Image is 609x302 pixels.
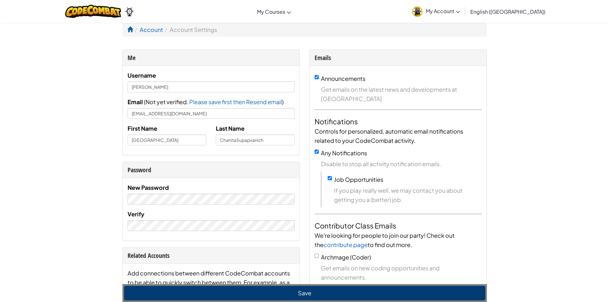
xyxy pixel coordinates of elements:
[467,3,549,20] a: English ([GEOGRAPHIC_DATA])
[128,124,157,133] label: First Name
[321,75,365,82] label: Announcements
[128,98,143,105] span: Email
[315,53,482,62] div: Emails
[254,3,294,20] a: My Courses
[412,6,423,17] img: avatar
[470,8,545,15] span: English ([GEOGRAPHIC_DATA])
[368,241,412,248] span: to find out more.
[315,232,455,248] span: We're looking for people to join our party! Check out the
[334,186,482,204] span: If you play really well, we may contact you about getting you a (better) job.
[321,253,349,261] span: Archmage
[315,116,482,127] h4: Notifications
[350,253,371,261] span: (Coder)
[315,128,463,144] span: Controls for personalized, automatic email notifications related to your CodeCombat activity.
[189,98,282,105] span: Please save first then Resend email
[128,71,156,80] label: Username
[426,8,460,14] span: My Account
[321,85,482,103] span: Get emails on the latest news and developments at [GEOGRAPHIC_DATA]
[128,251,295,260] div: Related Accounts
[409,1,463,21] a: My Account
[143,98,145,105] span: (
[128,209,144,219] label: Verify
[324,241,368,248] a: contribute page
[140,26,163,33] a: Account
[282,98,284,105] span: )
[128,183,169,192] label: New Password
[321,159,482,168] span: Disable to stop all activity notification emails.
[321,263,482,282] span: Get emails on new coding opportunities and announcements.
[128,53,295,62] div: Me
[128,165,295,174] div: Password
[334,176,383,183] label: Job Opportunities
[124,286,485,300] button: Save
[315,221,482,231] h4: Contributor Class Emails
[257,8,285,15] span: My Courses
[216,124,245,133] label: Last Name
[321,149,367,157] label: Any Notifications
[65,5,121,18] img: CodeCombat logo
[163,25,217,34] li: Account Settings
[124,7,135,16] img: Ozaria
[145,98,189,105] span: Not yet verified.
